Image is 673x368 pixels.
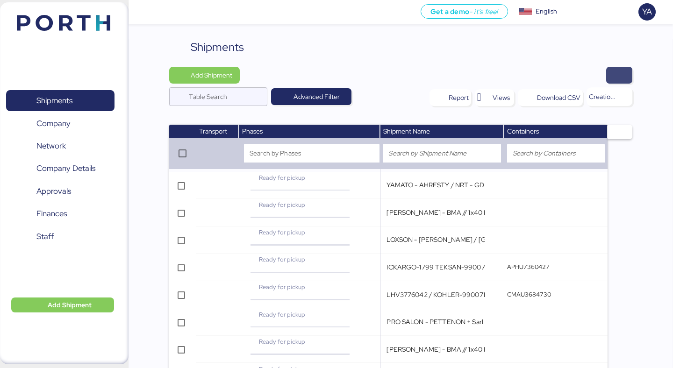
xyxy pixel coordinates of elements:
button: Add Shipment [11,297,114,312]
span: Phases [242,127,263,135]
span: Company Details [36,162,95,175]
a: Network [6,135,115,157]
q-button: APHU7360427 [507,263,550,271]
span: Containers [507,127,539,135]
span: Ready for pickup [259,338,305,346]
span: Views [493,92,510,103]
span: Ready for pickup [259,311,305,318]
a: Finances [6,203,115,225]
button: Views [475,89,514,106]
input: Search by Containers [513,148,599,159]
button: Download CSV [518,89,583,106]
button: Menu [134,4,150,20]
input: Search by Shipment Name [388,148,495,159]
q-button: CMAU3684730 [507,290,551,298]
button: Add Shipment [169,67,240,84]
span: YA [642,6,652,18]
a: Company [6,113,115,134]
span: Transport [199,127,227,135]
div: Download CSV [537,92,580,103]
span: Advanced Filter [294,91,340,102]
span: Finances [36,207,67,220]
span: Ready for pickup [259,283,305,291]
a: Shipments [6,90,115,112]
span: Company [36,117,71,130]
input: Table Search [189,87,262,106]
button: Report [430,89,471,106]
div: Shipments [191,39,244,56]
button: Advanced Filter [271,88,351,105]
a: Approvals [6,181,115,202]
span: Ready for pickup [259,201,305,209]
span: Staff [36,230,54,243]
span: Ready for pickup [259,228,305,236]
span: Shipment Name [383,127,430,135]
span: Shipments [36,94,72,107]
div: English [536,7,557,16]
span: Network [36,139,66,153]
span: Ready for pickup [259,174,305,182]
span: Ready for pickup [259,255,305,263]
span: Add Shipment [48,299,92,311]
div: Report [449,92,469,103]
span: Add Shipment [191,70,232,81]
a: Staff [6,226,115,248]
a: Company Details [6,158,115,179]
span: Approvals [36,184,71,198]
